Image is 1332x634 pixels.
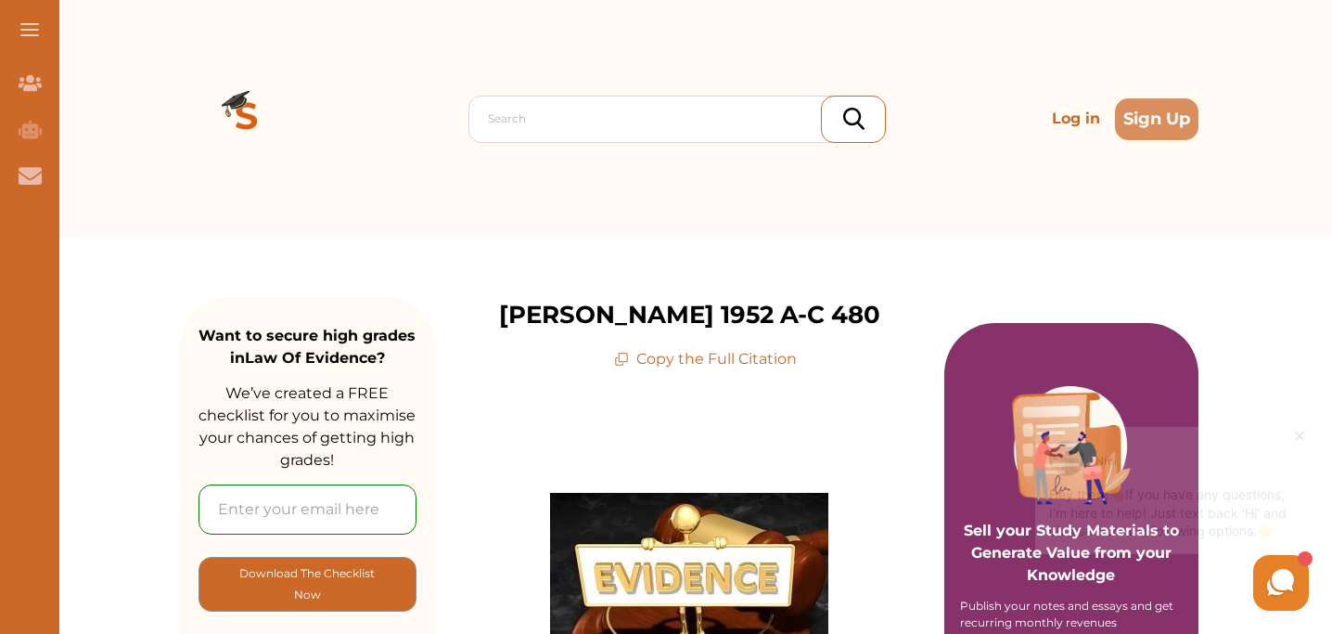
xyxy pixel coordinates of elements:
[614,348,797,370] p: Copy the Full Citation
[1115,98,1198,140] button: Sign Up
[199,327,416,367] strong: Want to secure high grades in Law Of Evidence ?
[887,414,1313,615] iframe: HelpCrunch
[499,297,880,333] p: [PERSON_NAME] 1952 A-C 480
[199,485,416,535] input: Enter your email here
[843,108,865,130] img: search_icon
[199,384,416,469] span: We’ve created a FREE checklist for you to maximise your chances of getting high grades!
[1044,100,1108,137] p: Log in
[199,557,416,612] button: [object Object]
[237,563,378,606] p: Download The Checklist Now
[1012,386,1131,505] img: Purple card image
[180,52,314,186] img: Logo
